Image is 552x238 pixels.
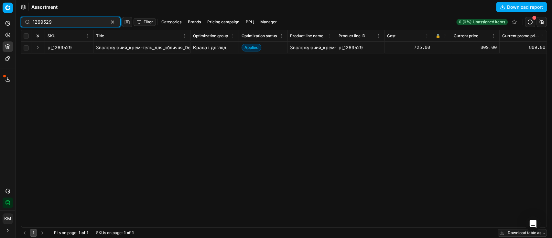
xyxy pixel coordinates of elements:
strong: 1 [79,230,80,235]
button: РРЦ [243,18,256,26]
a: Краса і догляд [193,44,226,51]
button: КM [3,213,13,224]
span: Unassigned items [473,19,505,25]
button: Categories [159,18,184,26]
button: Expand [34,43,42,51]
button: Download table as... [498,229,547,237]
span: Optimization status [242,33,277,39]
button: Download report [496,2,547,12]
span: Product line name [290,33,323,39]
span: Assortment [31,4,58,10]
span: SKUs on page : [96,230,123,235]
strong: of [81,230,85,235]
span: PLs on page : [54,230,77,235]
span: pl_1269529 [48,44,72,51]
span: Cost [387,33,395,39]
span: Applied [242,44,261,51]
button: Go to next page [38,229,46,237]
span: SKU [48,33,56,39]
button: Filter [134,18,156,26]
button: Go to previous page [21,229,28,237]
span: Current price [454,33,478,39]
button: Pricing campaign [205,18,242,26]
nav: breadcrumb [31,4,58,10]
span: Optimization group [193,33,228,39]
input: Search by SKU or title [33,19,103,25]
span: Current promo price [502,33,539,39]
div: 809.00 [502,44,545,51]
div: 725.00 [387,44,430,51]
span: Title [96,33,104,39]
div: pl_1269529 [339,44,382,51]
div: Зволожуючий_крем-гель_для_обличчя_Dear_Klairs_Midnight_Blue_Clearing_Water_Cream [290,44,333,51]
strong: of [127,230,131,235]
span: 🔒 [436,33,440,39]
button: Manager [258,18,279,26]
span: Product line ID [339,33,365,39]
strong: 1 [124,230,125,235]
strong: 1 [132,230,134,235]
button: 1 [30,229,37,237]
button: Expand all [34,32,42,40]
div: Зволожуючий_крем-гель_для_обличчя_Dear_Klairs_Midnight_Blue_Clearing_Water_Cream [96,44,188,51]
div: 809.00 [454,44,497,51]
nav: pagination [21,229,46,237]
strong: 1 [87,230,88,235]
button: Brands [185,18,203,26]
a: 0 (0%)Unassigned items [456,19,508,25]
div: Open Intercom Messenger [525,216,541,232]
